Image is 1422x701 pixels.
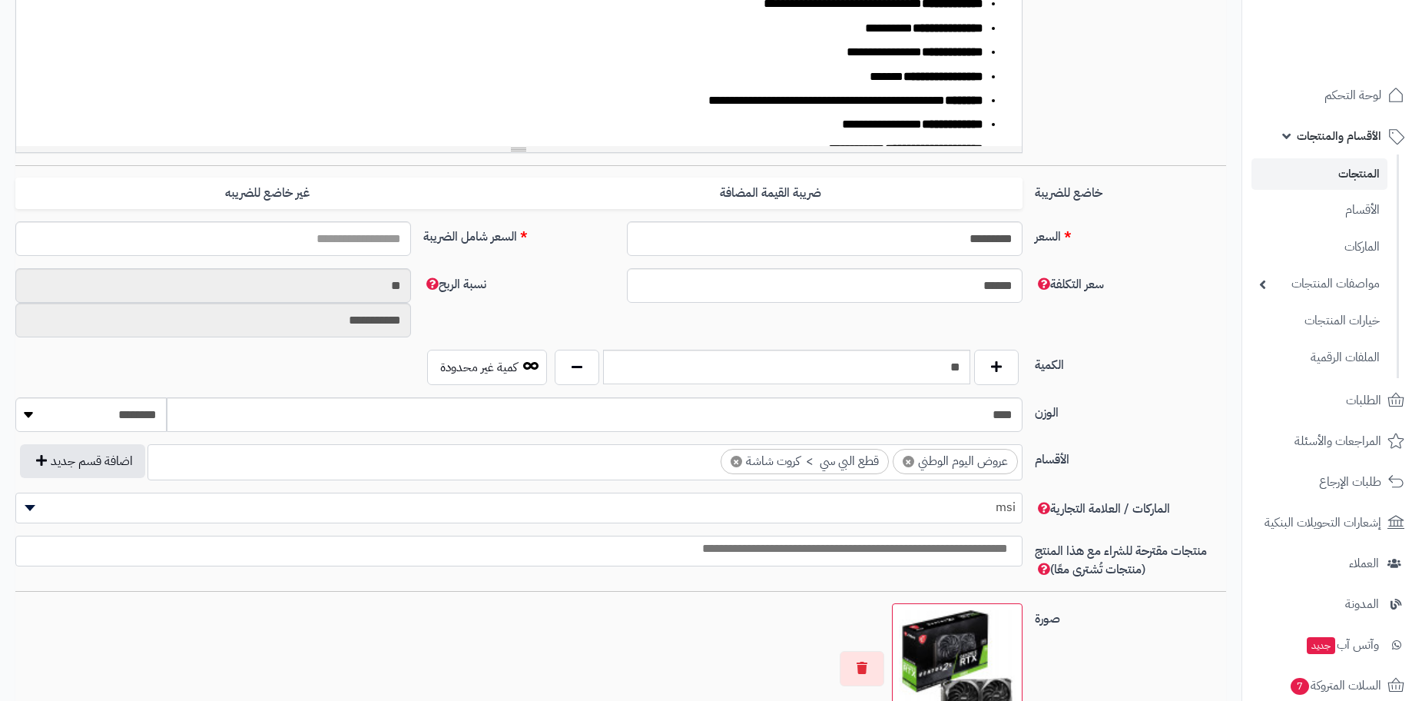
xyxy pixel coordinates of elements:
[15,493,1023,523] span: msi
[1251,158,1387,190] a: المنتجات
[1251,267,1387,301] a: مواصفات المنتجات
[721,449,889,474] li: قطع البي سي > كروت شاشة
[423,275,486,294] span: نسبة الربح
[1307,637,1335,654] span: جديد
[1029,221,1232,246] label: السعر
[1035,500,1170,518] span: الماركات / العلامة التجارية
[16,496,1022,519] span: msi
[1345,593,1379,615] span: المدونة
[1029,178,1232,202] label: خاضع للضريبة
[1324,85,1381,106] span: لوحة التحكم
[1251,304,1387,337] a: خيارات المنتجات
[1029,350,1232,374] label: الكمية
[1291,678,1309,695] span: 7
[1029,397,1232,422] label: الوزن
[1251,77,1413,114] a: لوحة التحكم
[519,178,1022,209] label: ضريبة القيمة المضافة
[417,221,621,246] label: السعر شامل الضريبة
[1305,634,1379,656] span: وآتس آب
[1319,471,1381,493] span: طلبات الإرجاع
[20,444,145,478] button: اضافة قسم جديد
[1346,390,1381,411] span: الطلبات
[1297,125,1381,147] span: الأقسام والمنتجات
[1251,231,1387,264] a: الماركات
[1251,545,1413,582] a: العملاء
[1251,423,1413,460] a: المراجعات والأسئلة
[1035,275,1104,294] span: سعر التكلفة
[1251,382,1413,419] a: الطلبات
[15,178,519,209] label: غير خاضع للضريبه
[1294,430,1381,452] span: المراجعات والأسئلة
[731,456,742,467] span: ×
[1251,194,1387,227] a: الأقسام
[903,456,914,467] span: ×
[1349,553,1379,574] span: العملاء
[1251,504,1413,541] a: إشعارات التحويلات البنكية
[1029,603,1232,628] label: صورة
[1289,675,1381,696] span: السلات المتروكة
[1251,586,1413,623] a: المدونة
[1251,463,1413,500] a: طلبات الإرجاع
[1029,444,1232,469] label: الأقسام
[1251,341,1387,374] a: الملفات الرقمية
[1251,626,1413,663] a: وآتس آبجديد
[893,449,1018,474] li: عروض اليوم الوطني
[1035,542,1207,579] span: منتجات مقترحة للشراء مع هذا المنتج (منتجات تُشترى معًا)
[1265,512,1381,533] span: إشعارات التحويلات البنكية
